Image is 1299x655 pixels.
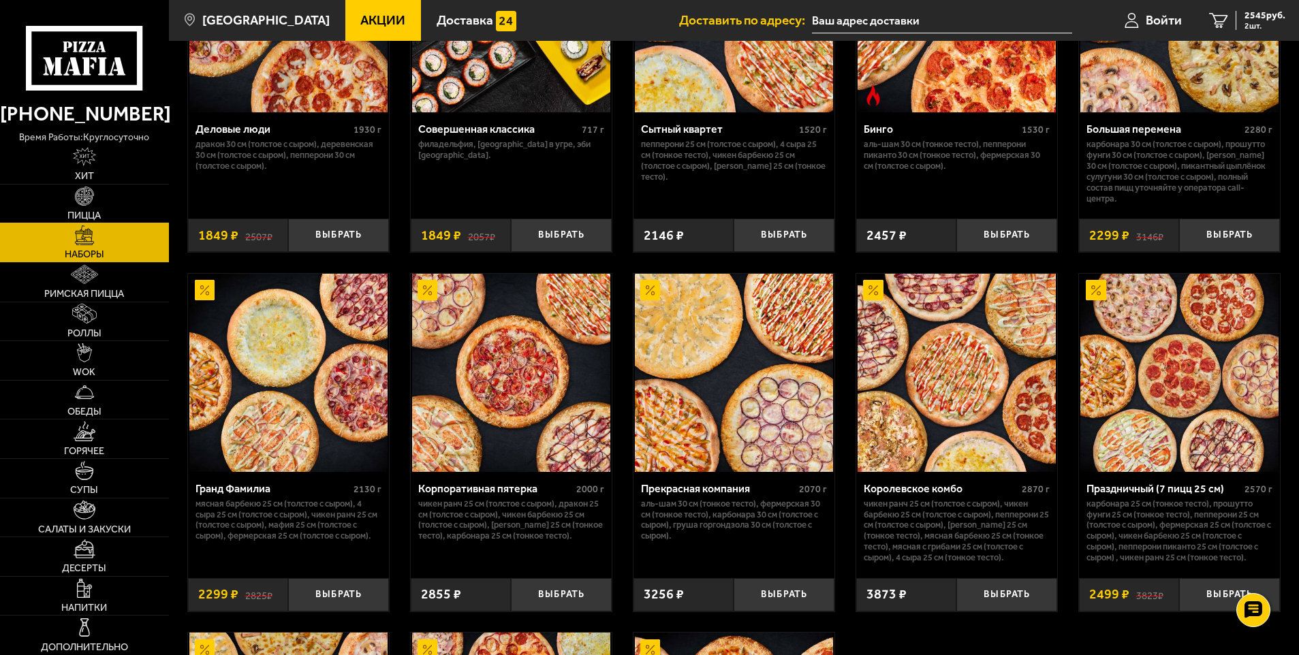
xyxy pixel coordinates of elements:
span: 2855 ₽ [421,588,461,601]
button: Выбрать [956,578,1057,611]
div: Гранд Фамилиа [195,482,350,495]
button: Выбрать [288,219,389,252]
span: Акции [360,14,405,27]
button: Выбрать [288,578,389,611]
span: 2130 г [354,483,381,495]
span: Горячее [64,447,104,456]
p: Аль-Шам 30 см (тонкое тесто), Фермерская 30 см (тонкое тесто), Карбонара 30 см (толстое с сыром),... [641,498,827,542]
span: 2280 г [1245,124,1272,135]
span: [GEOGRAPHIC_DATA] [202,14,330,27]
button: Выбрать [1179,219,1280,252]
p: Филадельфия, [GEOGRAPHIC_DATA] в угре, Эби [GEOGRAPHIC_DATA]. [418,139,604,161]
button: Выбрать [734,219,834,252]
s: 2057 ₽ [468,229,495,242]
img: Корпоративная пятерка [412,274,610,472]
span: 1849 ₽ [198,229,238,242]
div: Праздничный (7 пицц 25 см) [1086,482,1241,495]
img: Праздничный (7 пицц 25 см) [1080,274,1279,472]
span: Доставка [437,14,493,27]
span: WOK [73,368,95,377]
span: 2545 руб. [1245,11,1285,20]
span: Войти [1146,14,1182,27]
p: Карбонара 30 см (толстое с сыром), Прошутто Фунги 30 см (толстое с сыром), [PERSON_NAME] 30 см (т... [1086,139,1272,204]
s: 2825 ₽ [245,588,272,601]
div: Совершенная классика [418,123,578,135]
span: 3256 ₽ [644,588,684,601]
span: Римская пицца [44,289,124,299]
img: Акционный [640,280,661,300]
span: 1520 г [799,124,827,135]
button: Выбрать [956,219,1057,252]
div: Корпоративная пятерка [418,482,573,495]
img: Акционный [418,280,438,300]
img: Прекрасная компания [635,274,833,472]
p: Чикен Ранч 25 см (толстое с сыром), Чикен Барбекю 25 см (толстое с сыром), Пепперони 25 см (толст... [864,498,1050,563]
span: 1530 г [1022,124,1050,135]
div: Большая перемена [1086,123,1241,135]
div: Бинго [864,123,1018,135]
input: Ваш адрес доставки [812,8,1071,33]
span: Салаты и закуски [38,525,131,534]
div: Прекрасная компания [641,482,796,495]
span: Хит [75,172,94,181]
button: Выбрать [1179,578,1280,611]
a: АкционныйПрекрасная компания [633,274,834,472]
img: Акционный [1086,280,1106,300]
button: Выбрать [511,578,612,611]
span: Супы [70,485,98,495]
span: 2 шт. [1245,22,1285,30]
p: Чикен Ранч 25 см (толстое с сыром), Дракон 25 см (толстое с сыром), Чикен Барбекю 25 см (толстое ... [418,498,604,542]
img: Королевское комбо [858,274,1056,472]
span: 3873 ₽ [866,588,907,601]
p: Дракон 30 см (толстое с сыром), Деревенская 30 см (толстое с сыром), Пепперони 30 см (толстое с с... [195,139,381,172]
span: Наборы [65,250,104,259]
span: Доставить по адресу: [679,14,812,27]
img: Острое блюдо [863,85,883,106]
span: Пицца [67,211,101,221]
div: Королевское комбо [864,482,1018,495]
span: Напитки [61,603,107,613]
button: Выбрать [734,578,834,611]
p: Пепперони 25 см (толстое с сыром), 4 сыра 25 см (тонкое тесто), Чикен Барбекю 25 см (толстое с сы... [641,139,827,182]
img: Гранд Фамилиа [189,274,388,472]
s: 3823 ₽ [1136,588,1163,601]
p: Мясная Барбекю 25 см (толстое с сыром), 4 сыра 25 см (толстое с сыром), Чикен Ранч 25 см (толстое... [195,498,381,542]
a: АкционныйКорпоративная пятерка [411,274,612,472]
span: 1930 г [354,124,381,135]
a: АкционныйКоролевское комбо [856,274,1057,472]
span: 2457 ₽ [866,229,907,242]
img: Акционный [195,280,215,300]
button: Выбрать [511,219,612,252]
span: 2070 г [799,483,827,495]
p: Карбонара 25 см (тонкое тесто), Прошутто Фунги 25 см (тонкое тесто), Пепперони 25 см (толстое с с... [1086,498,1272,563]
div: Сытный квартет [641,123,796,135]
span: Обеды [67,407,101,417]
s: 3146 ₽ [1136,229,1163,242]
span: 2499 ₽ [1089,588,1129,601]
p: Аль-Шам 30 см (тонкое тесто), Пепперони Пиканто 30 см (тонкое тесто), Фермерская 30 см (толстое с... [864,139,1050,172]
span: 717 г [582,124,604,135]
span: 2299 ₽ [1089,229,1129,242]
div: Деловые люди [195,123,350,135]
a: АкционныйГранд Фамилиа [188,274,389,472]
img: Акционный [863,280,883,300]
span: Десерты [62,564,106,573]
span: 1849 ₽ [421,229,461,242]
span: 2870 г [1022,483,1050,495]
span: Роллы [67,329,101,338]
span: 2299 ₽ [198,588,238,601]
img: 15daf4d41897b9f0e9f617042186c801.svg [496,11,516,31]
span: 2000 г [576,483,604,495]
a: АкционныйПраздничный (7 пицц 25 см) [1079,274,1280,472]
span: 2146 ₽ [644,229,684,242]
span: 2570 г [1245,483,1272,495]
span: Дополнительно [41,643,128,652]
s: 2507 ₽ [245,229,272,242]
